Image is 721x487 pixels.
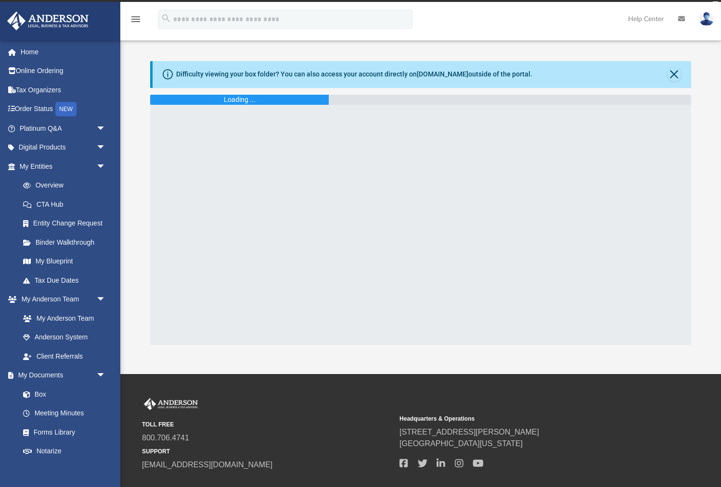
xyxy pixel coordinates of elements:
span: arrow_drop_down [96,119,116,138]
a: Online Ordering [7,62,120,81]
i: menu [130,13,142,25]
a: Tax Due Dates [13,271,120,290]
small: Headquarters & Operations [399,414,650,423]
a: [STREET_ADDRESS][PERSON_NAME] [399,428,539,436]
div: NEW [55,102,77,116]
div: Difficulty viewing your box folder? You can also access your account directly on outside of the p... [176,69,532,79]
a: Binder Walkthrough [13,233,120,252]
a: Home [7,42,120,62]
a: [DOMAIN_NAME] [417,70,468,78]
i: search [161,13,171,24]
a: Meeting Minutes [13,404,116,423]
a: Overview [13,176,120,195]
a: My Blueprint [13,252,116,271]
span: arrow_drop_down [96,157,116,176]
img: User Pic [699,12,714,26]
a: My Documentsarrow_drop_down [7,366,116,385]
a: My Entitiesarrow_drop_down [7,157,120,176]
a: Box [13,385,111,404]
a: Tax Organizers [7,80,120,100]
a: Client Referrals [13,347,116,366]
a: Platinum Q&Aarrow_drop_down [7,119,120,138]
a: menu [130,18,142,25]
button: Close [668,68,681,81]
span: arrow_drop_down [96,138,116,158]
a: Anderson System [13,328,116,347]
a: Entity Change Request [13,214,120,233]
a: My Anderson Team [13,309,111,328]
a: Order StatusNEW [7,100,120,119]
span: arrow_drop_down [96,290,116,310]
span: arrow_drop_down [96,366,116,386]
img: Anderson Advisors Platinum Portal [4,12,91,30]
a: My Anderson Teamarrow_drop_down [7,290,116,309]
a: 800.706.4741 [142,434,189,442]
a: [GEOGRAPHIC_DATA][US_STATE] [399,439,523,448]
a: CTA Hub [13,195,120,214]
img: Anderson Advisors Platinum Portal [142,398,200,411]
a: Forms Library [13,423,111,442]
div: Loading ... [224,95,256,105]
small: SUPPORT [142,447,393,456]
div: close [712,1,719,7]
a: Digital Productsarrow_drop_down [7,138,120,157]
a: Notarize [13,442,116,461]
a: [EMAIL_ADDRESS][DOMAIN_NAME] [142,461,272,469]
small: TOLL FREE [142,420,393,429]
